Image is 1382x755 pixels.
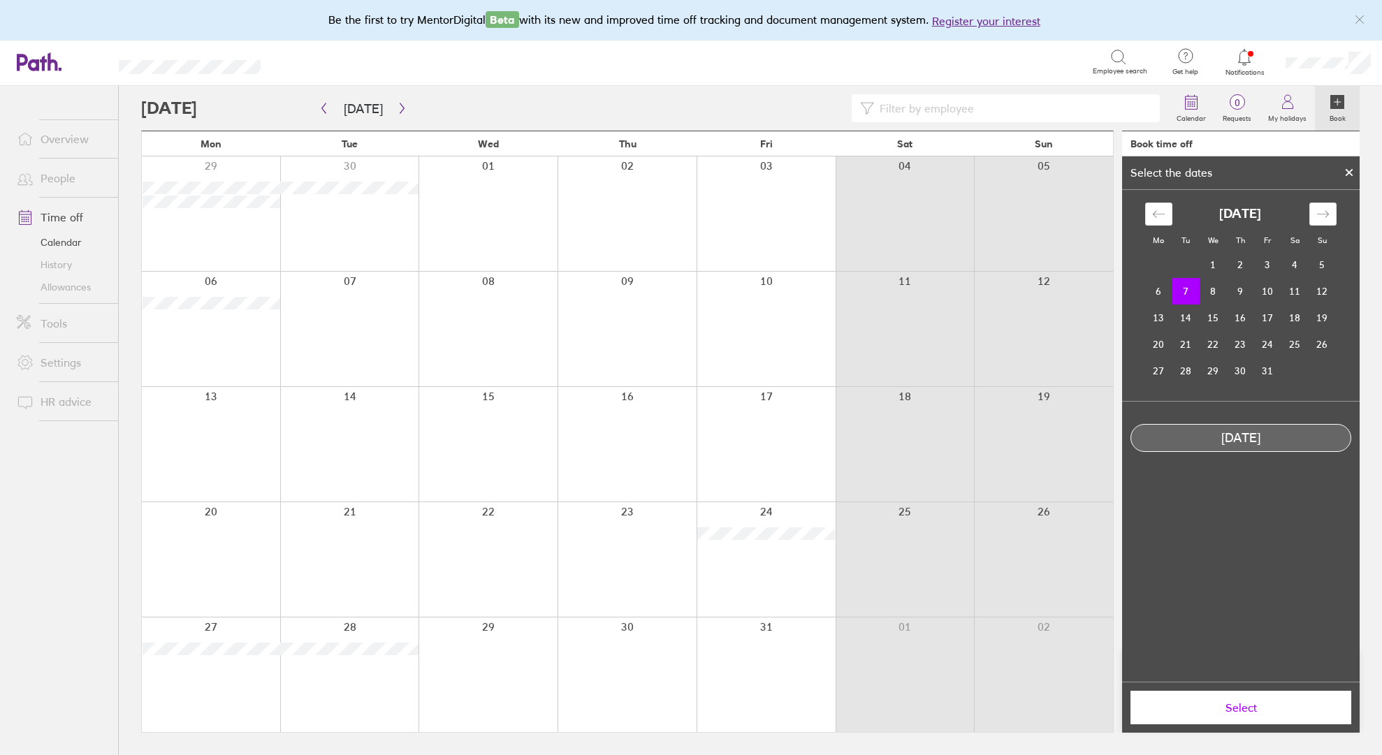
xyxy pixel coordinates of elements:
td: Monday, October 27, 2025 [1145,358,1172,384]
td: Thursday, October 23, 2025 [1227,331,1254,358]
td: Monday, October 13, 2025 [1145,305,1172,331]
a: Allowances [6,276,118,298]
div: Move forward to switch to the next month. [1309,203,1337,226]
button: [DATE] [333,97,394,120]
td: Wednesday, October 1, 2025 [1200,251,1227,278]
small: We [1208,235,1219,245]
div: Move backward to switch to the previous month. [1145,203,1172,226]
td: Saturday, October 25, 2025 [1281,331,1309,358]
div: Book time off [1130,138,1193,149]
button: Register your interest [932,13,1040,29]
small: Sa [1290,235,1300,245]
td: Thursday, October 9, 2025 [1227,278,1254,305]
td: Thursday, October 16, 2025 [1227,305,1254,331]
td: Sunday, October 5, 2025 [1309,251,1336,278]
span: Mon [201,138,221,149]
td: Wednesday, October 15, 2025 [1200,305,1227,331]
small: Su [1318,235,1327,245]
a: Book [1315,86,1360,131]
a: Tools [6,309,118,337]
td: Selected. Tuesday, October 7, 2025 [1172,278,1200,305]
button: Select [1130,691,1351,724]
strong: [DATE] [1219,207,1261,221]
span: Wed [478,138,499,149]
td: Saturday, October 18, 2025 [1281,305,1309,331]
span: Sat [897,138,912,149]
span: Beta [486,11,519,28]
label: My holidays [1260,110,1315,123]
span: Thu [619,138,637,149]
td: Sunday, October 19, 2025 [1309,305,1336,331]
a: Settings [6,349,118,376]
a: Calendar [6,231,118,254]
td: Thursday, October 30, 2025 [1227,358,1254,384]
td: Saturday, October 4, 2025 [1281,251,1309,278]
a: People [6,164,118,192]
input: Filter by employee [874,95,1151,122]
small: Tu [1181,235,1190,245]
label: Requests [1214,110,1260,123]
td: Friday, October 31, 2025 [1254,358,1281,384]
div: Select the dates [1122,166,1221,179]
td: Thursday, October 2, 2025 [1227,251,1254,278]
td: Wednesday, October 22, 2025 [1200,331,1227,358]
small: Th [1236,235,1245,245]
span: Select [1140,701,1341,714]
td: Sunday, October 12, 2025 [1309,278,1336,305]
td: Tuesday, October 21, 2025 [1172,331,1200,358]
a: History [6,254,118,276]
a: 0Requests [1214,86,1260,131]
td: Friday, October 24, 2025 [1254,331,1281,358]
td: Friday, October 3, 2025 [1254,251,1281,278]
div: Calendar [1130,190,1352,401]
td: Monday, October 20, 2025 [1145,331,1172,358]
a: HR advice [6,388,118,416]
small: Mo [1153,235,1164,245]
a: Calendar [1168,86,1214,131]
label: Book [1321,110,1354,123]
span: Fri [760,138,773,149]
td: Tuesday, October 28, 2025 [1172,358,1200,384]
span: 0 [1214,97,1260,108]
td: Tuesday, October 14, 2025 [1172,305,1200,331]
a: Time off [6,203,118,231]
span: Notifications [1222,68,1267,77]
span: Employee search [1093,67,1147,75]
label: Calendar [1168,110,1214,123]
div: Search [298,55,334,68]
a: Notifications [1222,47,1267,77]
td: Sunday, October 26, 2025 [1309,331,1336,358]
td: Friday, October 10, 2025 [1254,278,1281,305]
td: Friday, October 17, 2025 [1254,305,1281,331]
a: My holidays [1260,86,1315,131]
a: Overview [6,125,118,153]
span: Tue [342,138,358,149]
small: Fr [1264,235,1271,245]
div: [DATE] [1131,431,1351,446]
td: Wednesday, October 8, 2025 [1200,278,1227,305]
td: Wednesday, October 29, 2025 [1200,358,1227,384]
td: Monday, October 6, 2025 [1145,278,1172,305]
span: Sun [1035,138,1053,149]
td: Saturday, October 11, 2025 [1281,278,1309,305]
div: Be the first to try MentorDigital with its new and improved time off tracking and document manage... [328,11,1054,29]
span: Get help [1163,68,1208,76]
